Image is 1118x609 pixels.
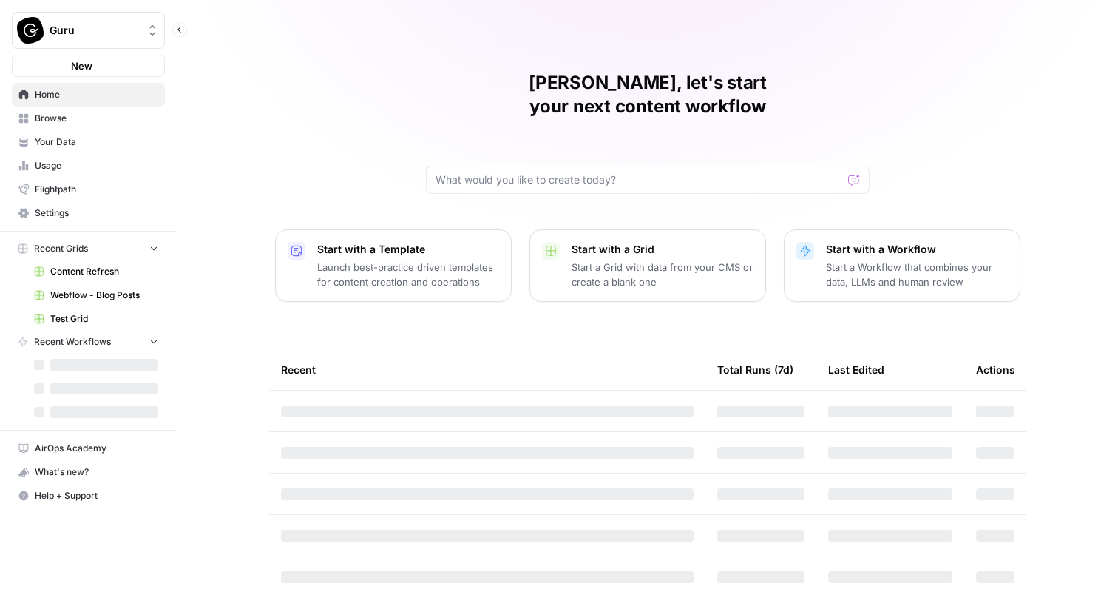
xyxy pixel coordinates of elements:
p: Start with a Workflow [826,242,1008,257]
a: Test Grid [27,307,165,331]
span: Webflow - Blog Posts [50,289,158,302]
a: Content Refresh [27,260,165,283]
button: Start with a WorkflowStart a Workflow that combines your data, LLMs and human review [784,229,1020,302]
button: Start with a GridStart a Grid with data from your CMS or create a blank one [529,229,766,302]
p: Start a Workflow that combines your data, LLMs and human review [826,260,1008,289]
span: New [71,58,92,73]
button: Recent Grids [12,238,165,260]
button: Workspace: Guru [12,12,165,49]
button: Recent Workflows [12,331,165,353]
span: Settings [35,206,158,220]
div: Total Runs (7d) [717,349,793,390]
a: Settings [12,201,165,225]
a: Home [12,83,165,107]
a: AirOps Academy [12,437,165,460]
a: Webflow - Blog Posts [27,283,165,307]
span: Help + Support [35,489,158,502]
p: Start with a Grid [572,242,753,257]
a: Browse [12,107,165,130]
div: Last Edited [828,349,884,390]
span: Flightpath [35,183,158,196]
div: What's new? [13,461,164,483]
button: What's new? [12,460,165,484]
p: Launch best-practice driven templates for content creation and operations [317,260,499,289]
div: Actions [976,349,1015,390]
span: Content Refresh [50,265,158,278]
span: Your Data [35,135,158,149]
span: AirOps Academy [35,442,158,455]
img: Guru Logo [17,17,44,44]
span: Guru [50,23,139,38]
button: Start with a TemplateLaunch best-practice driven templates for content creation and operations [275,229,512,302]
p: Start with a Template [317,242,499,257]
h1: [PERSON_NAME], let's start your next content workflow [426,71,870,118]
input: What would you like to create today? [436,172,842,187]
a: Flightpath [12,178,165,201]
span: Home [35,88,158,101]
span: Recent Workflows [34,335,111,349]
span: Browse [35,112,158,125]
button: New [12,55,165,77]
a: Usage [12,154,165,178]
button: Help + Support [12,484,165,508]
span: Usage [35,159,158,172]
span: Recent Grids [34,242,88,255]
a: Your Data [12,130,165,154]
span: Test Grid [50,312,158,326]
div: Recent [281,349,694,390]
p: Start a Grid with data from your CMS or create a blank one [572,260,753,289]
